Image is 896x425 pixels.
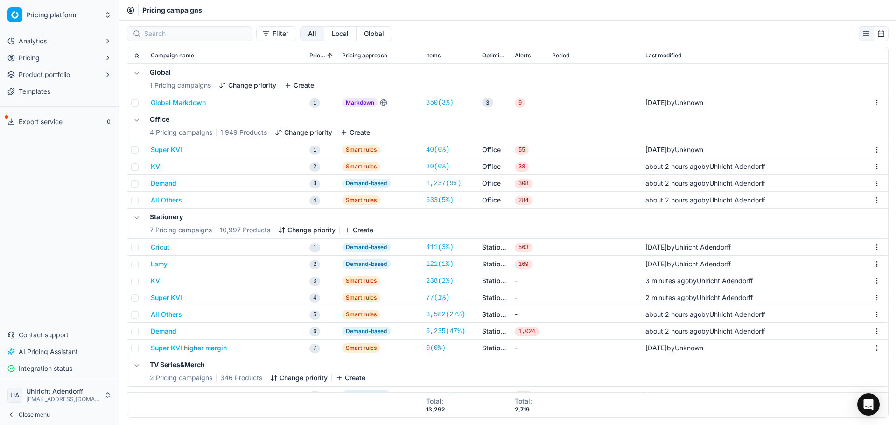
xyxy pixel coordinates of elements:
button: Super KVI [151,293,182,302]
button: All Others [151,195,182,205]
button: Export service [4,114,115,129]
button: Product portfolio [4,67,115,82]
a: 40(0%) [426,145,449,154]
span: Alerts [515,52,531,59]
button: Pricing [4,50,115,65]
span: 346 Products [220,373,262,383]
button: Close menu [4,408,115,421]
div: by Uhlricht Adendorff [645,243,731,252]
span: about 2 hours ago [645,162,701,170]
a: Stationery [482,293,507,302]
span: 4 [309,293,320,303]
span: 38 [515,162,529,172]
span: 1 [309,146,320,155]
span: 4 Pricing campaigns [150,128,212,137]
span: 3 minutes ago [645,277,689,285]
span: 2 [309,162,320,172]
div: 2,719 [515,406,532,413]
span: 2 [309,260,320,269]
div: by Uhlricht Adendorff [645,310,765,319]
span: [DATE] [645,344,667,352]
a: 30(0%) [426,162,449,171]
button: all [300,26,324,41]
span: Integration status [19,364,72,373]
span: about 2 hours ago [645,179,701,187]
div: by Unknown [645,390,703,400]
a: 238(2%) [426,276,454,286]
span: Uhlricht Adendorff [26,387,100,396]
button: Filter [256,26,296,41]
span: AI Pricing Assistant [19,347,78,356]
span: 5 [309,310,320,320]
div: Open Intercom Messenger [857,393,880,416]
span: 55 [515,146,529,155]
span: 2 minutes ago [645,293,689,301]
span: Period [552,52,569,59]
button: Create [340,128,370,137]
button: Contact support [4,327,115,342]
a: Stationery [482,243,507,252]
span: UA [8,388,22,402]
span: Campaign name [151,52,194,59]
span: about 2 hours ago [645,310,701,318]
span: Demand-based [342,390,391,400]
span: [DATE] [645,243,667,251]
span: 1,024 [515,327,539,336]
a: Stationery [482,276,507,286]
span: Smart rules [342,293,380,302]
span: Smart rules [342,276,380,286]
h5: Stationery [150,212,373,222]
a: Stationery [482,343,507,353]
td: - [511,306,548,323]
a: TV Series&Merch [482,390,507,400]
span: Demand-based [342,179,391,188]
span: Pricing campaigns [142,6,202,15]
a: Office [482,145,507,154]
a: 350(3%) [426,98,454,107]
span: 7 [309,344,320,353]
span: about 2 hours ago [645,196,701,204]
span: 3 [482,98,493,107]
span: [DATE] [645,98,667,106]
td: - [511,289,548,306]
div: by Uhlricht Adendorff [645,327,765,336]
div: by Unknown [645,145,703,154]
span: Contact support [19,330,69,340]
div: 13,292 [426,406,445,413]
button: Cricut [151,243,169,252]
div: by Unknown [645,343,703,353]
span: Demand-based [342,259,391,269]
button: Analytics [4,34,115,49]
span: Items [426,52,441,59]
span: Analytics [19,36,47,46]
span: Pricing platform [26,11,100,19]
span: 9 [515,98,525,108]
button: Create [284,81,314,90]
button: Demand [151,179,176,188]
div: by Uhlricht Adendorff [645,276,753,286]
span: 4 [309,196,320,205]
span: 563 [515,243,532,252]
span: Pricing approach [342,52,387,59]
div: by Uhlricht Adendorff [645,195,765,205]
a: 3,582(27%) [426,310,465,319]
button: Change priority [270,373,328,383]
span: 1 [309,98,320,108]
button: KVI [151,276,162,286]
td: - [511,340,548,356]
span: Demand-based [342,243,391,252]
span: [EMAIL_ADDRESS][DOMAIN_NAME] [26,396,100,403]
span: Last modified [645,52,681,59]
span: 7 Pricing campaigns [150,225,212,235]
span: Priority [309,52,325,59]
a: Office [482,195,507,205]
span: Smart rules [342,145,380,154]
button: Super KVI [151,145,182,154]
span: Demand-based [342,327,391,336]
a: 1,237(9%) [426,179,462,188]
span: Smart rules [342,343,380,353]
button: local [324,26,357,41]
span: Smart rules [342,310,380,319]
input: Search [144,29,246,38]
span: Close menu [19,411,50,418]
